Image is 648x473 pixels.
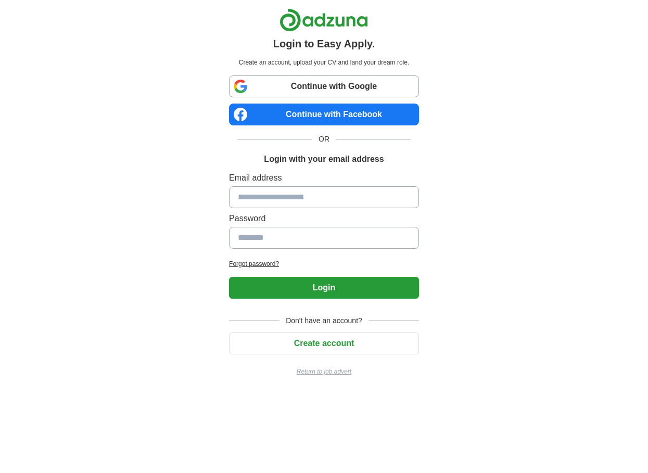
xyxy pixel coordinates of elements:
label: Email address [229,172,419,184]
a: Continue with Facebook [229,104,419,125]
label: Password [229,212,419,225]
span: OR [312,134,336,145]
a: Forgot password? [229,259,419,269]
h1: Login to Easy Apply. [273,36,375,52]
a: Continue with Google [229,75,419,97]
span: Don't have an account? [279,315,369,326]
p: Create an account, upload your CV and land your dream role. [231,58,417,67]
h1: Login with your email address [264,153,384,165]
a: Return to job advert [229,367,419,376]
button: Create account [229,333,419,354]
a: Create account [229,339,419,348]
img: Adzuna logo [279,8,368,32]
button: Login [229,277,419,299]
